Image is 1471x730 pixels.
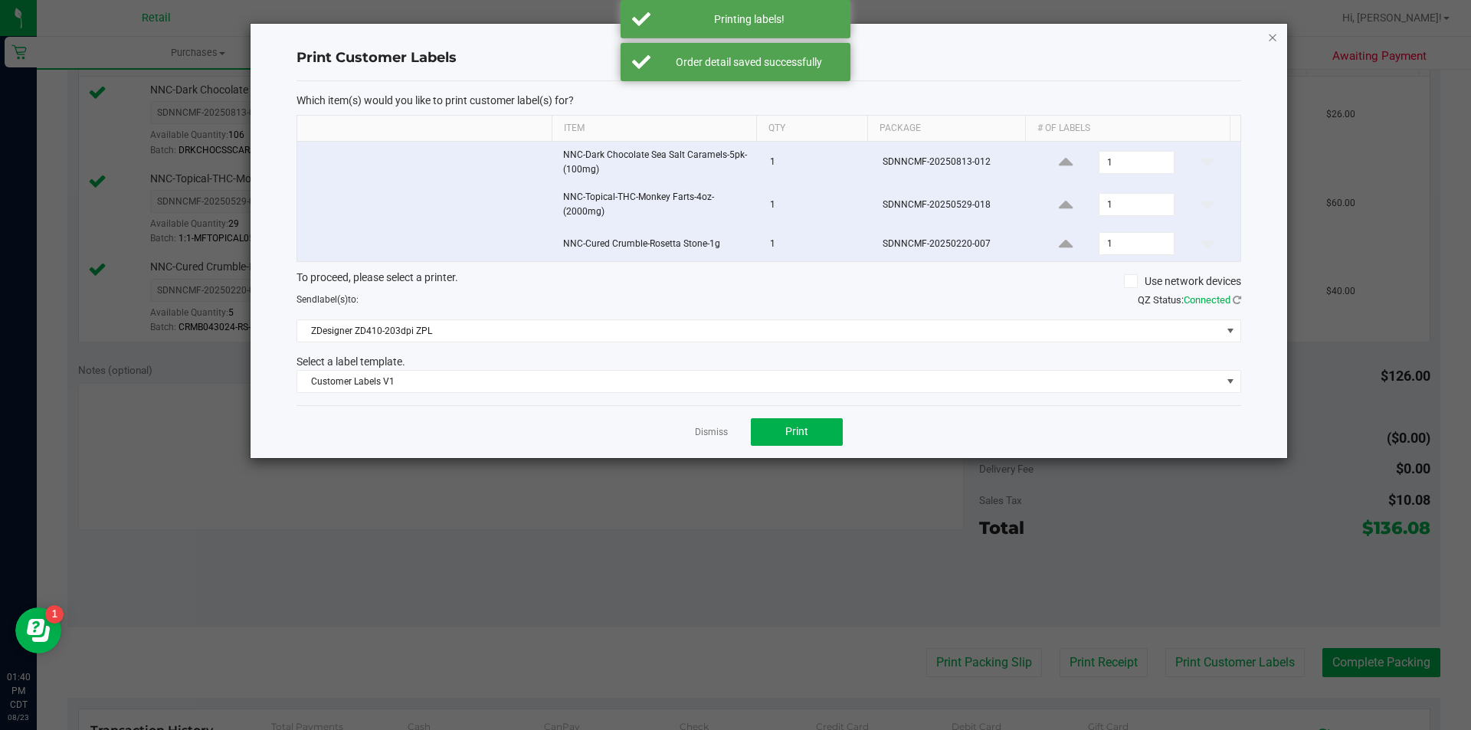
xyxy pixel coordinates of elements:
a: Dismiss [695,426,728,439]
span: Send to: [296,294,359,305]
span: Connected [1184,294,1230,306]
td: 1 [761,184,873,226]
h4: Print Customer Labels [296,48,1241,68]
td: NNC-Topical-THC-Monkey Farts-4oz-(2000mg) [554,184,761,226]
label: Use network devices [1124,273,1241,290]
span: QZ Status: [1138,294,1241,306]
th: Package [867,116,1025,142]
div: Printing labels! [659,11,839,27]
span: ZDesigner ZD410-203dpi ZPL [297,320,1221,342]
th: Item [552,116,756,142]
div: Order detail saved successfully [659,54,839,70]
span: label(s) [317,294,348,305]
iframe: Resource center unread badge [45,605,64,624]
td: 1 [761,226,873,261]
iframe: Resource center [15,607,61,653]
div: To proceed, please select a printer. [285,270,1253,293]
span: Customer Labels V1 [297,371,1221,392]
td: NNC-Cured Crumble-Rosetta Stone-1g [554,226,761,261]
td: 1 [761,142,873,184]
span: Print [785,425,808,437]
td: SDNNCMF-20250529-018 [873,184,1034,226]
th: # of labels [1025,116,1230,142]
div: Select a label template. [285,354,1253,370]
th: Qty [756,116,867,142]
p: Which item(s) would you like to print customer label(s) for? [296,93,1241,107]
td: SDNNCMF-20250220-007 [873,226,1034,261]
td: NNC-Dark Chocolate Sea Salt Caramels-5pk-(100mg) [554,142,761,184]
td: SDNNCMF-20250813-012 [873,142,1034,184]
button: Print [751,418,843,446]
